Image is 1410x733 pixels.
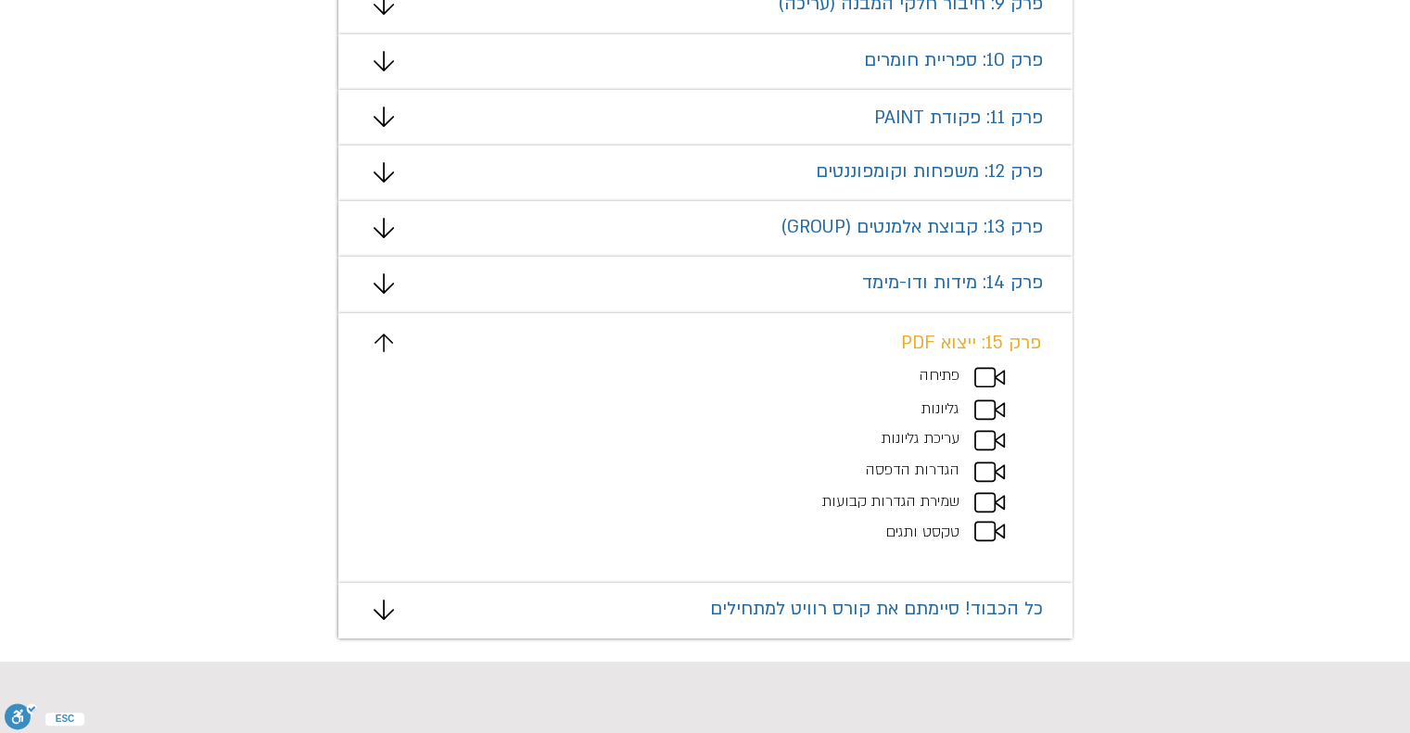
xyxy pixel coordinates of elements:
span: עריכת גליונות [882,428,959,449]
span: גליונות [921,398,959,419]
span: פרק 14: מידות ודו-מימד [862,271,1043,295]
span: פרק 13: קבוצת אלמנטים (GROUP) [781,215,1043,239]
div: מצגת [338,90,1073,145]
span: פרק 12: משפחות וקומפוננטים [816,159,1043,183]
div: מצגת [338,201,1073,257]
span: פתיחה [920,365,959,385]
span: הגדרות הדפסה [866,460,959,480]
div: מצגת [338,145,1073,201]
span: שמירת הגדרות קבועות [822,491,959,512]
span: כל הכבוד! סיימתם את קורס רוויט למתחילים [710,597,1043,621]
span: פרק 11: פקודת PAINT [874,106,1043,130]
span: פרק 10: ספריית חומרים [864,48,1043,72]
span: טקסט ותגים [885,522,959,542]
div: מצגת [338,313,1073,583]
div: מצגת [338,257,1073,312]
div: מצגת [338,34,1073,90]
div: מצגת [338,583,1073,638]
span: פרק 15: ייצוא PDF [901,331,1041,355]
